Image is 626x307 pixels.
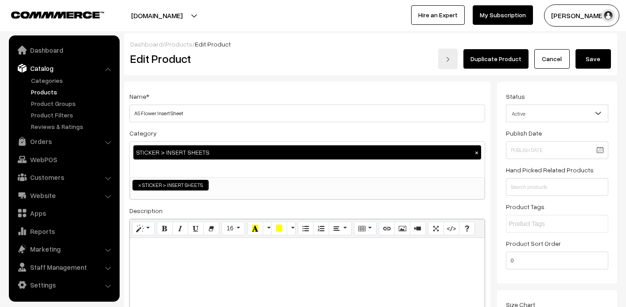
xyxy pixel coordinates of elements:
label: Description [129,206,163,215]
label: Product Tags [506,202,544,211]
label: Hand Picked Related Products [506,165,594,175]
a: Reports [11,223,117,239]
button: [DOMAIN_NAME] [100,4,214,27]
a: Marketing [11,241,117,257]
img: user [602,9,615,22]
input: Name [129,105,485,122]
a: Apps [11,205,117,221]
button: Background Color [271,222,287,236]
button: × [473,148,481,156]
button: Picture [394,222,410,236]
a: Settings [11,277,117,293]
label: Name [129,92,149,101]
button: Recent Color [247,222,263,236]
a: Dashboard [130,40,163,48]
a: Cancel [534,49,570,69]
a: Product Groups [29,99,117,108]
button: Italic (CTRL+I) [172,222,188,236]
input: Search products [506,178,608,196]
a: COMMMERCE [11,9,89,19]
a: Reviews & Ratings [29,122,117,131]
a: Staff Management [11,259,117,275]
a: My Subscription [473,5,533,25]
a: WebPOS [11,152,117,167]
button: More Color [263,222,272,236]
img: right-arrow.png [445,57,451,62]
input: Enter Number [506,252,608,269]
button: Underline (CTRL+U) [188,222,204,236]
label: Publish Date [506,128,542,138]
li: STICKER > INSERT SHEETS [132,180,209,190]
button: Remove Font Style (CTRL+\) [203,222,219,236]
button: Paragraph [329,222,351,236]
div: STICKER > INSERT SHEETS [133,145,481,159]
label: Category [129,128,157,138]
a: Customers [11,169,117,185]
button: More Color [287,222,296,236]
span: × [138,181,141,189]
button: Video [410,222,426,236]
button: Ordered list (CTRL+SHIFT+NUM8) [313,222,329,236]
button: Unordered list (CTRL+SHIFT+NUM7) [298,222,314,236]
button: [PERSON_NAME]… [544,4,619,27]
a: Dashboard [11,42,117,58]
a: Duplicate Product [463,49,529,69]
h2: Edit Product [130,52,323,66]
span: Active [506,105,608,122]
label: Status [506,92,525,101]
button: Bold (CTRL+B) [157,222,173,236]
button: Help [459,222,475,236]
a: Products [29,87,117,97]
a: Product Filters [29,110,117,120]
button: Style [132,222,155,236]
a: Website [11,187,117,203]
button: Font Size [222,222,245,236]
label: Product Sort Order [506,239,561,248]
div: / / [130,39,611,49]
span: Edit Product [195,40,231,48]
input: Publish Date [506,141,608,159]
a: Categories [29,76,117,85]
a: Products [165,40,192,48]
button: Code View [443,222,459,236]
a: Catalog [11,60,117,76]
a: Orders [11,133,117,149]
span: 16 [226,225,233,232]
span: Active [506,106,608,121]
button: Link (CTRL+K) [379,222,395,236]
a: Hire an Expert [411,5,465,25]
button: Full Screen [428,222,444,236]
img: COMMMERCE [11,12,104,18]
button: Table [354,222,377,236]
button: Save [575,49,611,69]
input: Product Tags [509,219,586,229]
